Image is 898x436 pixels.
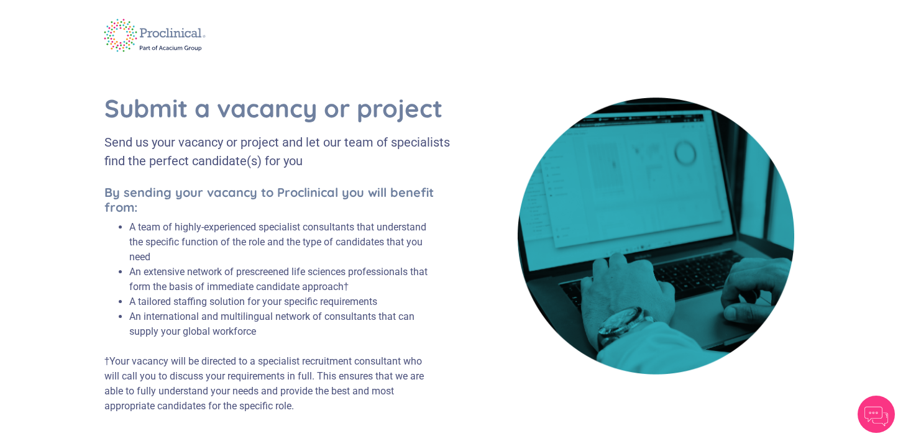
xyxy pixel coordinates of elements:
div: Send us your vacancy or project and let our team of specialists find the perfect candidate(s) for... [104,133,469,170]
li: A team of highly-experienced specialist consultants that understand the specific function of the ... [129,220,439,265]
li: An extensive network of prescreened life sciences professionals that form the basis of immediate ... [129,265,439,294]
p: †Your vacancy will be directed to a specialist recruitment consultant who will call you to discus... [104,354,439,414]
h1: Submit a vacancy or project [104,93,469,123]
img: logo [95,11,215,60]
li: A tailored staffing solution for your specific requirements [129,294,439,309]
li: An international and multilingual network of consultants that can supply your global workforce [129,309,439,339]
img: book cover [518,98,794,374]
h5: By sending your vacancy to Proclinical you will benefit from: [104,185,439,215]
img: Chatbot [858,396,895,433]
